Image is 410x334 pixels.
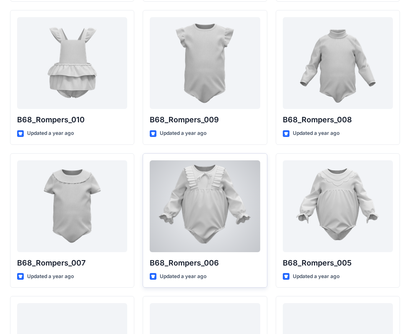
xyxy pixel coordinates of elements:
[150,160,260,252] a: B68_Rompers_006
[283,160,393,252] a: B68_Rompers_005
[293,272,340,281] p: Updated a year ago
[160,272,206,281] p: Updated a year ago
[150,17,260,109] a: B68_Rompers_009
[160,129,206,138] p: Updated a year ago
[150,114,260,126] p: B68_Rompers_009
[17,17,127,109] a: B68_Rompers_010
[17,160,127,252] a: B68_Rompers_007
[27,129,74,138] p: Updated a year ago
[17,114,127,126] p: B68_Rompers_010
[283,114,393,126] p: B68_Rompers_008
[17,257,127,269] p: B68_Rompers_007
[293,129,340,138] p: Updated a year ago
[283,17,393,109] a: B68_Rompers_008
[27,272,74,281] p: Updated a year ago
[150,257,260,269] p: B68_Rompers_006
[283,257,393,269] p: B68_Rompers_005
